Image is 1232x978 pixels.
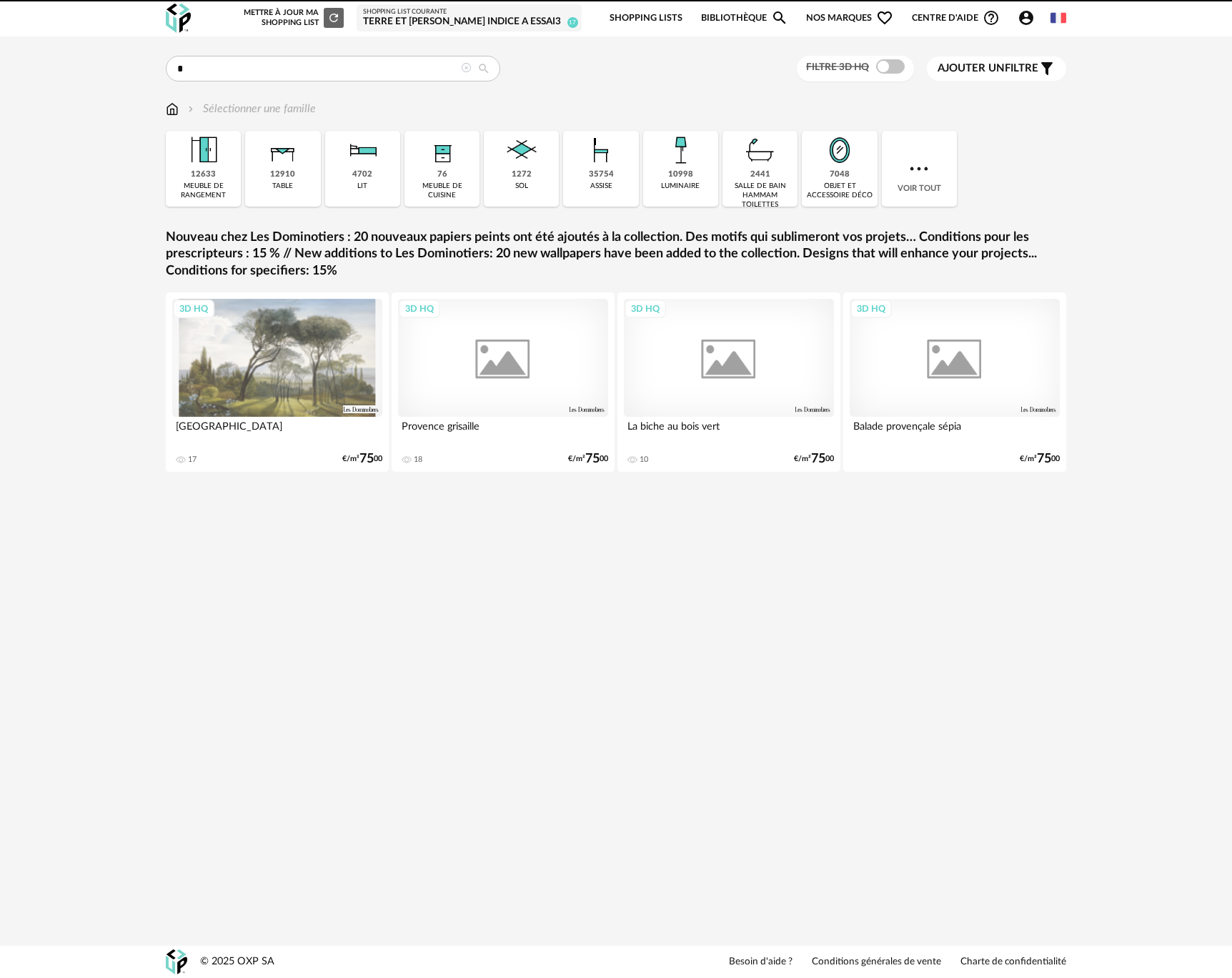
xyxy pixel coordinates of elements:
[812,956,941,969] a: Conditions générales de vente
[589,169,614,180] div: 35754
[850,417,1060,445] div: Balade provençale sépia
[359,454,374,464] span: 75
[191,169,216,180] div: 12633
[1038,60,1055,77] span: Filter icon
[363,8,575,16] div: Shopping List courante
[843,292,1066,472] a: 3D HQ Balade provençale sépia €/m²7500
[172,417,382,445] div: [GEOGRAPHIC_DATA]
[264,131,302,169] img: Table.png
[806,62,869,72] span: Filtre 3D HQ
[423,131,462,169] img: Rangement.png
[617,292,840,472] a: 3D HQ La biche au bois vert 10 €/m²7500
[272,182,293,191] div: table
[1037,454,1051,464] span: 75
[590,182,612,191] div: assise
[1018,9,1035,26] span: Account Circle icon
[414,455,422,465] div: 18
[343,131,382,169] img: Literie.png
[806,182,873,200] div: objet et accessoire déco
[938,61,1038,76] span: filtre
[502,131,541,169] img: Sol.png
[352,169,372,180] div: 4702
[811,454,825,464] span: 75
[512,169,532,180] div: 1272
[185,101,316,117] div: Sélectionner une famille
[200,955,274,969] div: © 2025 OXP SA
[363,16,575,29] div: TERRE ET [PERSON_NAME] indice A essai3
[610,1,682,35] a: Shopping Lists
[912,9,1000,26] span: Centre d'aideHelp Circle Outline icon
[184,131,223,169] img: Meuble%20de%20rangement.png
[166,949,187,974] img: OXP
[398,417,608,445] div: Provence grisaille
[188,455,197,465] div: 17
[270,169,295,180] div: 12910
[585,454,600,464] span: 75
[820,131,859,169] img: Miroir.png
[927,56,1066,81] button: Ajouter unfiltre Filter icon
[876,9,893,26] span: Heart Outline icon
[882,131,957,207] div: Voir tout
[741,131,780,169] img: Salle%20de%20bain.png
[582,131,620,169] img: Assise.png
[729,956,793,969] a: Besoin d'aide ?
[1020,454,1060,464] div: €/m² 00
[661,182,700,191] div: luminaire
[625,300,666,318] div: 3D HQ
[437,169,447,180] div: 76
[983,9,1000,26] span: Help Circle Outline icon
[938,63,1005,74] span: Ajouter un
[640,455,648,465] div: 10
[170,182,237,200] div: meuble de rangement
[515,182,528,191] div: sol
[624,417,834,445] div: La biche au bois vert
[701,1,788,35] a: BibliothèqueMagnify icon
[830,169,850,180] div: 7048
[241,8,344,28] div: Mettre à jour ma Shopping List
[357,182,367,191] div: lit
[750,169,770,180] div: 2441
[850,300,892,318] div: 3D HQ
[166,292,389,472] a: 3D HQ [GEOGRAPHIC_DATA] 17 €/m²7500
[166,101,179,117] img: svg+xml;base64,PHN2ZyB3aWR0aD0iMTYiIGhlaWdodD0iMTciIHZpZXdCb3g9IjAgMCAxNiAxNyIgZmlsbD0ibm9uZSIgeG...
[363,8,575,29] a: Shopping List courante TERRE ET [PERSON_NAME] indice A essai3 17
[409,182,475,200] div: meuble de cuisine
[185,101,197,117] img: svg+xml;base64,PHN2ZyB3aWR0aD0iMTYiIGhlaWdodD0iMTYiIHZpZXdCb3g9IjAgMCAxNiAxNiIgZmlsbD0ibm9uZSIgeG...
[342,454,382,464] div: €/m² 00
[568,454,608,464] div: €/m² 00
[567,17,578,28] span: 17
[806,1,893,35] span: Nos marques
[794,454,834,464] div: €/m² 00
[166,229,1066,280] a: Nouveau chez Les Dominotiers : 20 nouveaux papiers peints ont été ajoutés à la collection. Des mo...
[668,169,693,180] div: 10998
[392,292,615,472] a: 3D HQ Provence grisaille 18 €/m²7500
[661,131,700,169] img: Luminaire.png
[399,300,440,318] div: 3D HQ
[960,956,1066,969] a: Charte de confidentialité
[327,14,340,21] span: Refresh icon
[1050,10,1066,26] img: fr
[727,182,793,209] div: salle de bain hammam toilettes
[771,9,788,26] span: Magnify icon
[1018,9,1041,26] span: Account Circle icon
[906,156,932,182] img: more.7b13dc1.svg
[166,4,191,33] img: OXP
[173,300,214,318] div: 3D HQ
